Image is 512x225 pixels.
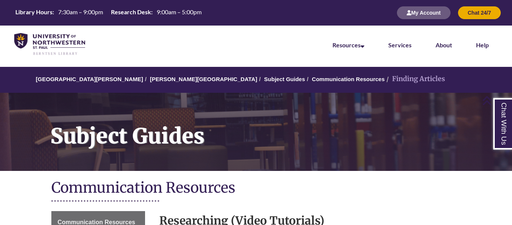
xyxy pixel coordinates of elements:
[476,41,489,48] a: Help
[264,76,305,82] a: Subject Guides
[312,76,385,82] a: Communication Resources
[36,76,143,82] a: [GEOGRAPHIC_DATA][PERSON_NAME]
[458,9,501,16] a: Chat 24/7
[108,8,154,16] th: Research Desk:
[482,95,510,106] a: Back to Top
[388,41,412,48] a: Services
[42,93,512,161] h1: Subject Guides
[12,8,205,18] a: Hours Today
[51,178,461,198] h1: Communication Resources
[385,74,445,85] li: Finding Articles
[12,8,205,17] table: Hours Today
[58,8,103,15] span: 7:30am – 9:00pm
[436,41,452,48] a: About
[397,9,451,16] a: My Account
[458,6,501,19] button: Chat 24/7
[150,76,257,82] a: [PERSON_NAME][GEOGRAPHIC_DATA]
[332,41,364,48] a: Resources
[12,8,55,16] th: Library Hours:
[397,6,451,19] button: My Account
[157,8,202,15] span: 9:00am – 5:00pm
[14,33,85,56] img: UNWSP Library Logo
